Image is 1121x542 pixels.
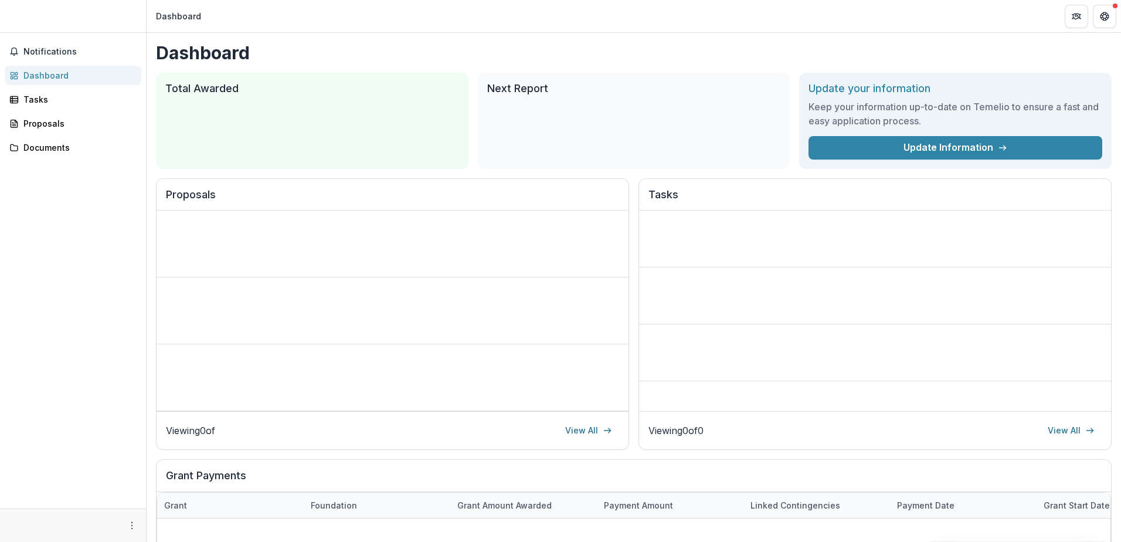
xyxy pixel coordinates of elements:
span: Notifications [23,47,137,57]
a: Update Information [809,136,1102,160]
a: Tasks [5,90,141,109]
a: Proposals [5,114,141,133]
a: View All [558,421,619,440]
div: Dashboard [23,69,132,82]
a: View All [1041,421,1102,440]
a: Dashboard [5,66,141,85]
h2: Proposals [166,188,619,211]
div: Documents [23,141,132,154]
h2: Update your information [809,82,1102,95]
h1: Dashboard [156,42,1112,63]
div: Proposals [23,117,132,130]
button: More [125,519,139,533]
h2: Total Awarded [165,82,459,95]
div: Dashboard [156,10,201,22]
a: Documents [5,138,141,157]
button: Notifications [5,42,141,61]
h2: Tasks [648,188,1102,211]
h3: Keep your information up-to-date on Temelio to ensure a fast and easy application process. [809,100,1102,128]
button: Get Help [1093,5,1116,28]
button: Partners [1065,5,1088,28]
div: Tasks [23,93,132,106]
nav: breadcrumb [151,8,206,25]
h2: Grant Payments [166,469,1102,492]
p: Viewing 0 of [166,424,215,438]
h2: Next Report [487,82,781,95]
p: Viewing 0 of 0 [648,424,704,438]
